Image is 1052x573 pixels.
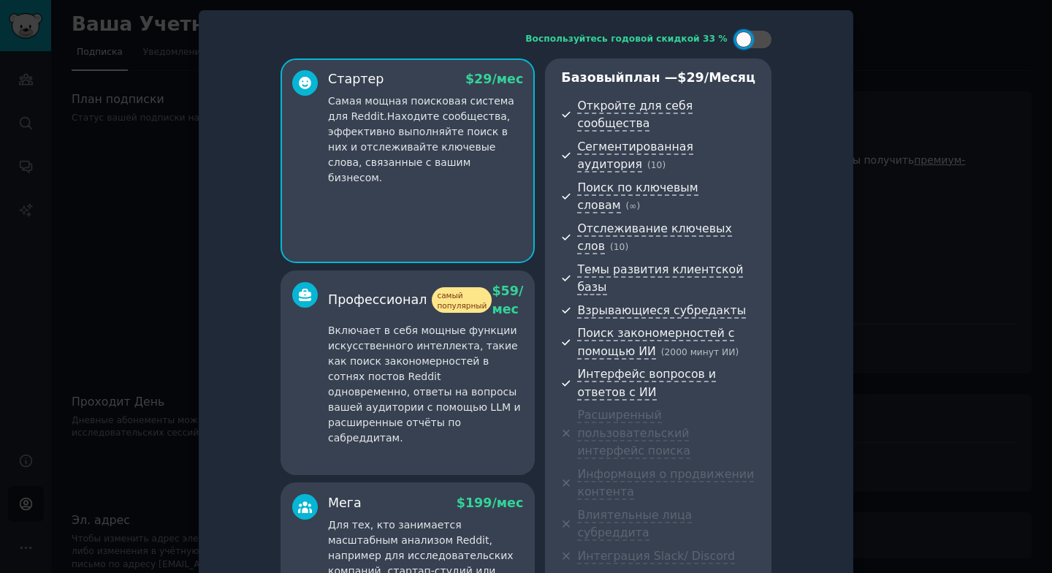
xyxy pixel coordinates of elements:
ya-tr-span: Интерфейс вопросов и ответов с ИИ [577,367,716,399]
ya-tr-span: Находите сообщества, эффективно выполняйте поиск в них и отслеживайте ключевые слова, связанные с... [328,110,510,183]
ya-tr-span: Самая мощная поисковая система для Reddit. [328,95,514,122]
ya-tr-span: Поиск по ключевым словам [577,181,698,213]
ya-tr-span: Откройте для себя сообщества [577,99,693,131]
ya-tr-span: Интеграция Slack/ Discord [577,549,735,563]
ya-tr-span: ( [626,201,630,211]
ya-tr-span: Воспользуйтесь годовой скидкой 33 % [525,34,727,44]
ya-tr-span: $ [492,284,500,298]
ya-tr-span: Мега [328,494,362,512]
ya-tr-span: /месяц [704,70,755,85]
ya-tr-span: Поиск закономерностей с помощью ИИ [577,326,734,358]
ya-tr-span: /мес [492,496,523,510]
ya-tr-span: $ [677,70,686,85]
ya-tr-span: ( [661,347,665,357]
ya-tr-span: $ [465,72,474,86]
ya-tr-span: 2000 минут ИИ [665,347,736,357]
ya-tr-span: ) [662,160,666,170]
ya-tr-span: 10 [651,160,663,170]
ya-tr-span: ) [637,201,641,211]
ya-tr-span: 59 [501,284,519,298]
ya-tr-span: Расширенный пользовательский интерфейс поиска [577,408,690,458]
ya-tr-span: Отслеживание ключевых слов [577,221,731,254]
ya-tr-span: Информация о продвижении контента [577,467,754,499]
ya-tr-span: Взрывающиеся субредакты [577,303,746,317]
ya-tr-span: Сегментированная аудитория [577,140,693,172]
ya-tr-span: ∞ [629,201,636,211]
ya-tr-span: самый популярный [437,291,487,310]
ya-tr-span: $ [457,496,465,510]
ya-tr-span: 199 [465,496,492,510]
ya-tr-span: 10 [614,242,625,252]
ya-tr-span: Стартер [328,70,384,88]
ya-tr-span: Темы развития клиентской базы [577,262,743,295]
ya-tr-span: ) [735,347,739,357]
ya-tr-span: Профессионал [328,291,427,309]
ya-tr-span: ( [647,160,651,170]
ya-tr-span: Влиятельные лица субреддита [577,508,692,540]
ya-tr-span: Базовый [561,70,625,85]
ya-tr-span: ( [610,242,614,252]
ya-tr-span: ) [625,242,628,252]
ya-tr-span: план — [625,70,677,85]
ya-tr-span: Включает в себя мощные функции искусственного интеллекта, такие как поиск закономерностей в сотня... [328,325,521,444]
ya-tr-span: /мес [492,284,523,316]
ya-tr-span: 29 [686,70,704,85]
ya-tr-span: /мес [492,72,523,86]
ya-tr-span: 29 [474,72,492,86]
